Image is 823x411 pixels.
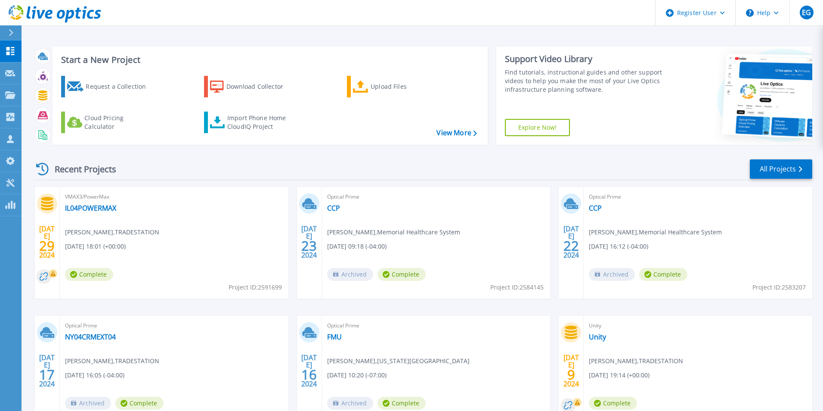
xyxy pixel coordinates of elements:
span: [DATE] 09:18 (-04:00) [327,242,387,251]
a: Download Collector [204,76,300,97]
span: Project ID: 2583207 [752,283,806,292]
div: Upload Files [371,78,439,95]
span: [PERSON_NAME] , Memorial Healthcare System [589,227,722,237]
span: [PERSON_NAME] , [US_STATE][GEOGRAPHIC_DATA] [327,356,470,366]
span: Archived [327,397,373,410]
span: [PERSON_NAME] , Memorial Healthcare System [327,227,460,237]
span: Unity [589,321,807,330]
a: Explore Now! [505,119,570,136]
span: Complete [65,268,113,281]
a: Request a Collection [61,76,157,97]
a: Cloud Pricing Calculator [61,112,157,133]
div: Support Video Library [505,53,666,65]
a: Upload Files [347,76,443,97]
span: 22 [563,242,579,249]
span: [PERSON_NAME] , TRADESTATION [589,356,683,366]
span: 23 [301,242,317,249]
span: [PERSON_NAME] , TRADESTATION [65,227,159,237]
span: EG [802,9,811,16]
span: Archived [327,268,373,281]
a: CCP [589,204,602,212]
span: [DATE] 16:12 (-04:00) [589,242,648,251]
span: Optical Prime [327,321,545,330]
div: [DATE] 2024 [563,355,579,386]
span: [PERSON_NAME] , TRADESTATION [65,356,159,366]
div: Request a Collection [86,78,155,95]
span: [DATE] 18:01 (+00:00) [65,242,126,251]
div: Download Collector [226,78,295,95]
span: 9 [567,371,575,378]
a: View More [436,129,476,137]
span: VMAX3/PowerMax [65,192,283,202]
a: IL04POWERMAX [65,204,116,212]
span: [DATE] 19:14 (+00:00) [589,371,650,380]
span: Complete [589,397,637,410]
span: Optical Prime [589,192,807,202]
span: [DATE] 10:20 (-07:00) [327,371,387,380]
span: Archived [65,397,111,410]
div: [DATE] 2024 [39,226,55,258]
span: Project ID: 2584145 [490,283,544,292]
a: FMU [327,333,342,341]
div: Cloud Pricing Calculator [84,114,153,131]
span: Complete [377,268,426,281]
span: 17 [39,371,55,378]
div: Import Phone Home CloudIQ Project [227,114,294,131]
a: CCP [327,204,340,212]
span: Complete [639,268,687,281]
span: Complete [115,397,164,410]
div: [DATE] 2024 [301,355,317,386]
div: Find tutorials, instructional guides and other support videos to help you make the most of your L... [505,68,666,94]
h3: Start a New Project [61,55,476,65]
a: NY04CRMEXT04 [65,333,116,341]
span: Project ID: 2591699 [229,283,282,292]
span: Archived [589,268,635,281]
div: [DATE] 2024 [301,226,317,258]
span: Optical Prime [327,192,545,202]
span: Optical Prime [65,321,283,330]
div: [DATE] 2024 [39,355,55,386]
span: Complete [377,397,426,410]
a: All Projects [750,159,812,179]
span: 16 [301,371,317,378]
div: [DATE] 2024 [563,226,579,258]
div: Recent Projects [33,159,128,180]
a: Unity [589,333,606,341]
span: [DATE] 16:05 (-04:00) [65,371,124,380]
span: 29 [39,242,55,249]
